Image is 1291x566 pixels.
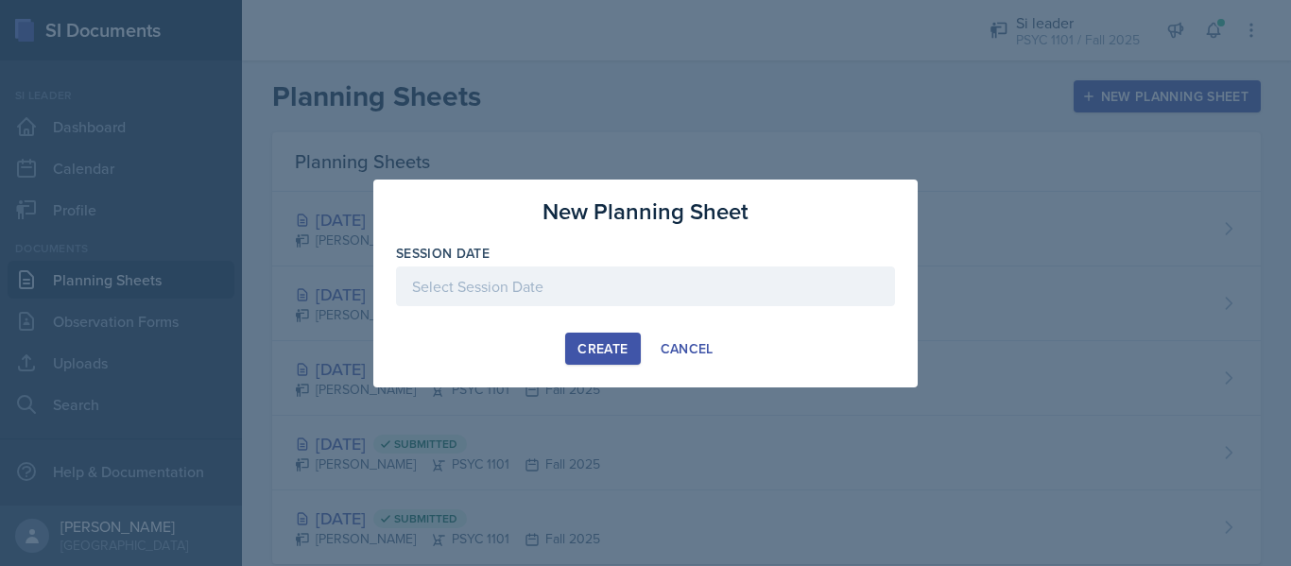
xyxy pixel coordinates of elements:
button: Create [565,333,640,365]
h3: New Planning Sheet [542,195,749,229]
label: Session Date [396,244,490,263]
div: Create [577,341,628,356]
button: Cancel [648,333,726,365]
div: Cancel [661,341,714,356]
